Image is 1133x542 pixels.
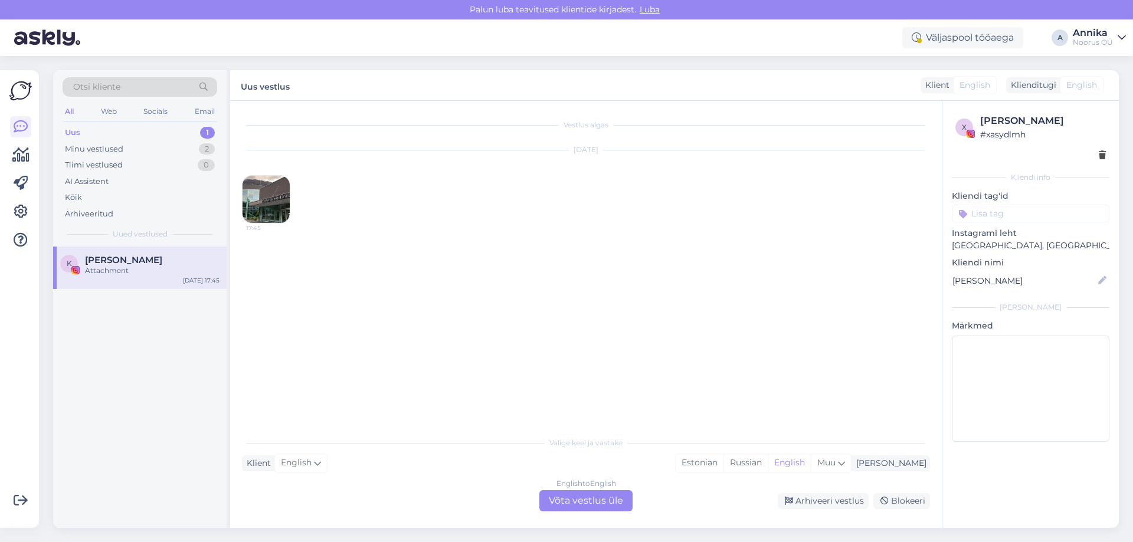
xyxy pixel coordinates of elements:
[141,104,170,119] div: Socials
[952,205,1109,222] input: Lisa tag
[281,456,312,469] span: English
[636,4,663,15] span: Luba
[723,454,768,472] div: Russian
[243,176,290,223] img: attachment
[952,274,1096,287] input: Lisa nimi
[952,172,1109,183] div: Kliendi info
[952,190,1109,202] p: Kliendi tag'id
[65,208,113,220] div: Arhiveeritud
[67,259,72,268] span: K
[85,265,220,276] div: Attachment
[241,77,290,93] label: Uus vestlus
[85,255,162,265] span: Kai-Riin
[952,239,1109,252] p: [GEOGRAPHIC_DATA], [GEOGRAPHIC_DATA]
[539,490,633,511] div: Võta vestlus üle
[852,457,926,469] div: [PERSON_NAME]
[902,27,1023,48] div: Väljaspool tööaega
[63,104,76,119] div: All
[1066,79,1097,91] span: English
[198,159,215,171] div: 0
[768,454,811,472] div: English
[676,454,723,472] div: Estonian
[962,123,967,132] span: x
[242,457,271,469] div: Klient
[952,227,1109,239] p: Instagrami leht
[65,159,123,171] div: Tiimi vestlused
[556,478,616,489] div: English to English
[1073,38,1113,47] div: Noorus OÜ
[183,276,220,285] div: [DATE] 17:45
[1073,28,1126,47] a: AnnikaNoorus OÜ
[246,224,290,232] span: 17:45
[873,493,930,509] div: Blokeeri
[952,257,1109,269] p: Kliendi nimi
[99,104,119,119] div: Web
[199,143,215,155] div: 2
[778,493,869,509] div: Arhiveeri vestlus
[1073,28,1113,38] div: Annika
[960,79,990,91] span: English
[200,127,215,139] div: 1
[242,438,930,448] div: Valige keel ja vastake
[192,104,217,119] div: Email
[73,81,120,93] span: Otsi kliente
[921,79,949,91] div: Klient
[980,114,1106,128] div: [PERSON_NAME]
[242,120,930,130] div: Vestlus algas
[65,127,80,139] div: Uus
[952,320,1109,332] p: Märkmed
[242,144,930,155] div: [DATE]
[980,128,1106,141] div: # xasydlmh
[1052,29,1068,46] div: A
[952,302,1109,313] div: [PERSON_NAME]
[65,192,82,203] div: Kõik
[817,457,836,468] span: Muu
[113,229,168,239] span: Uued vestlused
[65,143,123,155] div: Minu vestlused
[1006,79,1056,91] div: Klienditugi
[65,176,109,188] div: AI Assistent
[9,80,32,102] img: Askly Logo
